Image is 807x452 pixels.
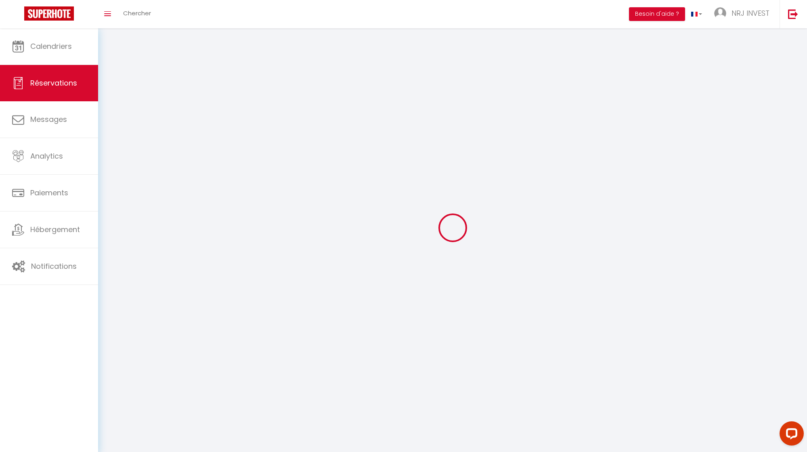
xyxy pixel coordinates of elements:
[24,6,74,21] img: Super Booking
[714,7,726,19] img: ...
[629,7,685,21] button: Besoin d'aide ?
[30,224,80,234] span: Hébergement
[732,8,769,18] span: NRJ INVEST
[123,9,151,17] span: Chercher
[30,188,68,198] span: Paiements
[773,418,807,452] iframe: LiveChat chat widget
[30,114,67,124] span: Messages
[30,78,77,88] span: Réservations
[788,9,798,19] img: logout
[30,151,63,161] span: Analytics
[31,261,77,271] span: Notifications
[30,41,72,51] span: Calendriers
